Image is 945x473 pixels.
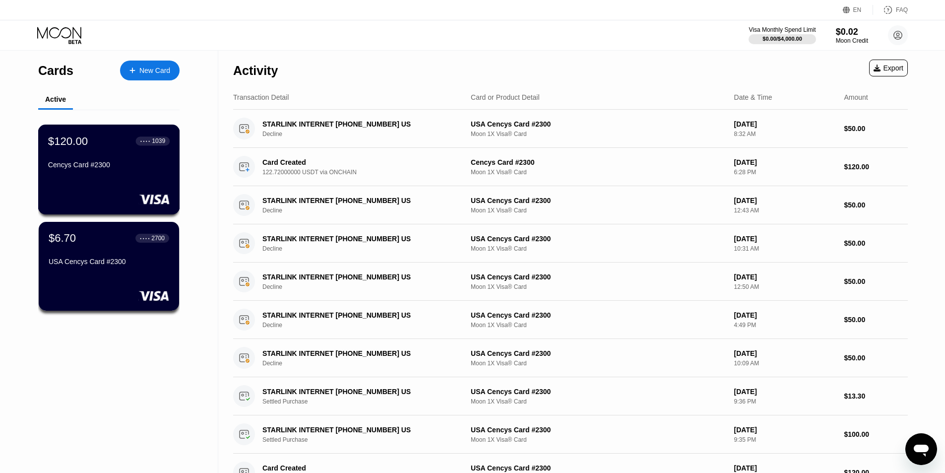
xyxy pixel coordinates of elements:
[262,388,455,396] div: STARLINK INTERNET [PHONE_NUMBER] US
[38,64,73,78] div: Cards
[896,6,908,13] div: FAQ
[48,161,170,169] div: Cencys Card #2300
[471,283,726,290] div: Moon 1X Visa® Card
[262,436,469,443] div: Settled Purchase
[734,207,836,214] div: 12:43 AM
[734,131,836,137] div: 8:32 AM
[233,415,908,454] div: STARLINK INTERNET [PHONE_NUMBER] USSettled PurchaseUSA Cencys Card #2300Moon 1X Visa® Card[DATE]9...
[762,36,802,42] div: $0.00 / $4,000.00
[836,27,868,37] div: $0.02
[844,392,908,400] div: $13.30
[869,60,908,76] div: Export
[749,26,816,33] div: Visa Monthly Spend Limit
[233,93,289,101] div: Transaction Detail
[262,464,455,472] div: Card Created
[139,67,170,75] div: New Card
[262,283,469,290] div: Decline
[262,426,455,434] div: STARLINK INTERNET [PHONE_NUMBER] US
[262,158,455,166] div: Card Created
[262,349,455,357] div: STARLINK INTERNET [PHONE_NUMBER] US
[233,64,278,78] div: Activity
[836,37,868,44] div: Moon Credit
[262,322,469,329] div: Decline
[734,426,836,434] div: [DATE]
[39,222,179,311] div: $6.70● ● ● ●2700USA Cencys Card #2300
[262,197,455,204] div: STARLINK INTERNET [PHONE_NUMBER] US
[233,224,908,263] div: STARLINK INTERNET [PHONE_NUMBER] USDeclineUSA Cencys Card #2300Moon 1X Visa® Card[DATE]10:31 AM$5...
[873,5,908,15] div: FAQ
[262,120,455,128] div: STARLINK INTERNET [PHONE_NUMBER] US
[844,354,908,362] div: $50.00
[471,464,726,472] div: USA Cencys Card #2300
[471,349,726,357] div: USA Cencys Card #2300
[49,258,169,266] div: USA Cencys Card #2300
[45,95,66,103] div: Active
[905,433,937,465] iframe: Button to launch messaging window
[151,235,165,242] div: 2700
[471,158,726,166] div: Cencys Card #2300
[140,139,150,142] div: ● ● ● ●
[262,245,469,252] div: Decline
[734,388,836,396] div: [DATE]
[262,398,469,405] div: Settled Purchase
[844,430,908,438] div: $100.00
[734,322,836,329] div: 4:49 PM
[140,237,150,240] div: ● ● ● ●
[734,158,836,166] div: [DATE]
[471,436,726,443] div: Moon 1X Visa® Card
[734,235,836,243] div: [DATE]
[734,93,772,101] div: Date & Time
[471,388,726,396] div: USA Cencys Card #2300
[262,311,455,319] div: STARLINK INTERNET [PHONE_NUMBER] US
[471,207,726,214] div: Moon 1X Visa® Card
[844,239,908,247] div: $50.00
[471,197,726,204] div: USA Cencys Card #2300
[844,125,908,133] div: $50.00
[734,398,836,405] div: 9:36 PM
[471,273,726,281] div: USA Cencys Card #2300
[734,197,836,204] div: [DATE]
[734,169,836,176] div: 6:28 PM
[734,245,836,252] div: 10:31 AM
[471,311,726,319] div: USA Cencys Card #2300
[844,93,868,101] div: Amount
[471,426,726,434] div: USA Cencys Card #2300
[262,273,455,281] div: STARLINK INTERNET [PHONE_NUMBER] US
[836,27,868,44] div: $0.02Moon Credit
[734,283,836,290] div: 12:50 AM
[120,61,180,80] div: New Card
[233,148,908,186] div: Card Created122.72000000 USDT via ONCHAINCencys Card #2300Moon 1X Visa® Card[DATE]6:28 PM$120.00
[734,273,836,281] div: [DATE]
[734,360,836,367] div: 10:09 AM
[262,207,469,214] div: Decline
[471,360,726,367] div: Moon 1X Visa® Card
[471,93,540,101] div: Card or Product Detail
[734,311,836,319] div: [DATE]
[233,301,908,339] div: STARLINK INTERNET [PHONE_NUMBER] USDeclineUSA Cencys Card #2300Moon 1X Visa® Card[DATE]4:49 PM$50.00
[233,186,908,224] div: STARLINK INTERNET [PHONE_NUMBER] USDeclineUSA Cencys Card #2300Moon 1X Visa® Card[DATE]12:43 AM$5...
[844,163,908,171] div: $120.00
[844,316,908,324] div: $50.00
[262,235,455,243] div: STARLINK INTERNET [PHONE_NUMBER] US
[262,360,469,367] div: Decline
[49,232,76,245] div: $6.70
[734,436,836,443] div: 9:35 PM
[471,322,726,329] div: Moon 1X Visa® Card
[471,235,726,243] div: USA Cencys Card #2300
[48,135,88,147] div: $120.00
[734,349,836,357] div: [DATE]
[152,137,165,144] div: 1039
[262,131,469,137] div: Decline
[471,169,726,176] div: Moon 1X Visa® Card
[233,377,908,415] div: STARLINK INTERNET [PHONE_NUMBER] USSettled PurchaseUSA Cencys Card #2300Moon 1X Visa® Card[DATE]9...
[874,64,903,72] div: Export
[844,277,908,285] div: $50.00
[734,464,836,472] div: [DATE]
[471,398,726,405] div: Moon 1X Visa® Card
[471,245,726,252] div: Moon 1X Visa® Card
[734,120,836,128] div: [DATE]
[853,6,862,13] div: EN
[233,110,908,148] div: STARLINK INTERNET [PHONE_NUMBER] USDeclineUSA Cencys Card #2300Moon 1X Visa® Card[DATE]8:32 AM$50.00
[39,125,179,214] div: $120.00● ● ● ●1039Cencys Card #2300
[844,201,908,209] div: $50.00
